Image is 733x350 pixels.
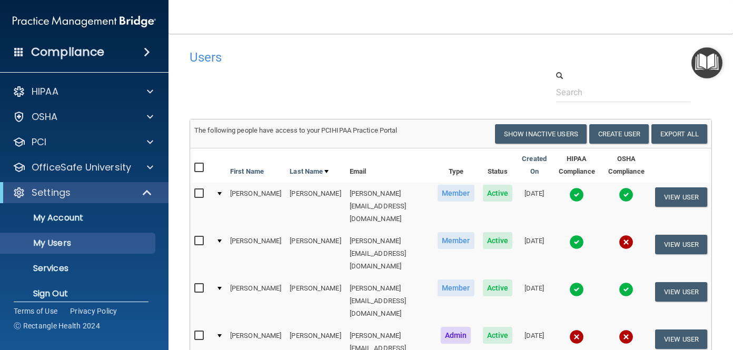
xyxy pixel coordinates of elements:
img: tick.e7d51cea.svg [619,282,633,297]
td: [DATE] [517,277,552,325]
img: PMB logo [13,11,156,32]
td: [PERSON_NAME][EMAIL_ADDRESS][DOMAIN_NAME] [345,277,433,325]
input: Search [556,83,690,102]
button: View User [655,282,707,302]
td: [DATE] [517,230,552,277]
a: PCI [13,136,153,148]
h4: Users [190,51,488,64]
a: OSHA [13,111,153,123]
img: cross.ca9f0e7f.svg [619,329,633,344]
button: View User [655,187,707,207]
a: Last Name [290,165,329,178]
span: Active [483,232,513,249]
p: HIPAA [32,85,58,98]
td: [PERSON_NAME] [226,277,285,325]
img: tick.e7d51cea.svg [569,235,584,249]
img: tick.e7d51cea.svg [619,187,633,202]
td: [PERSON_NAME][EMAIL_ADDRESS][DOMAIN_NAME] [345,183,433,230]
button: Open Resource Center [691,47,722,78]
a: HIPAA [13,85,153,98]
a: Export All [651,124,707,144]
a: Terms of Use [14,306,57,316]
span: Admin [441,327,471,344]
p: OSHA [32,111,58,123]
span: The following people have access to your PCIHIPAA Practice Portal [194,126,398,134]
span: Active [483,327,513,344]
img: tick.e7d51cea.svg [569,282,584,297]
a: Created On [521,153,548,178]
span: Member [438,232,474,249]
p: PCI [32,136,46,148]
p: My Users [7,238,151,248]
td: [PERSON_NAME] [285,230,345,277]
th: Type [433,148,479,183]
p: My Account [7,213,151,223]
span: Ⓒ Rectangle Health 2024 [14,321,100,331]
img: tick.e7d51cea.svg [569,187,584,202]
th: HIPAA Compliance [552,148,601,183]
span: Member [438,279,474,296]
a: First Name [230,165,264,178]
img: cross.ca9f0e7f.svg [569,329,584,344]
img: cross.ca9f0e7f.svg [619,235,633,249]
a: Settings [13,186,153,199]
td: [PERSON_NAME] [285,183,345,230]
button: Create User [589,124,649,144]
td: [PERSON_NAME][EMAIL_ADDRESS][DOMAIN_NAME] [345,230,433,277]
th: Status [479,148,517,183]
button: View User [655,329,707,349]
p: Sign Out [7,288,151,299]
button: View User [655,235,707,254]
button: Show Inactive Users [495,124,587,144]
h4: Compliance [31,45,104,59]
th: OSHA Compliance [601,148,651,183]
p: OfficeSafe University [32,161,131,174]
a: Privacy Policy [70,306,117,316]
span: Active [483,279,513,296]
td: [PERSON_NAME] [226,183,285,230]
p: Services [7,263,151,274]
th: Email [345,148,433,183]
span: Member [438,185,474,202]
td: [PERSON_NAME] [226,230,285,277]
span: Active [483,185,513,202]
td: [DATE] [517,183,552,230]
a: OfficeSafe University [13,161,153,174]
td: [PERSON_NAME] [285,277,345,325]
p: Settings [32,186,71,199]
